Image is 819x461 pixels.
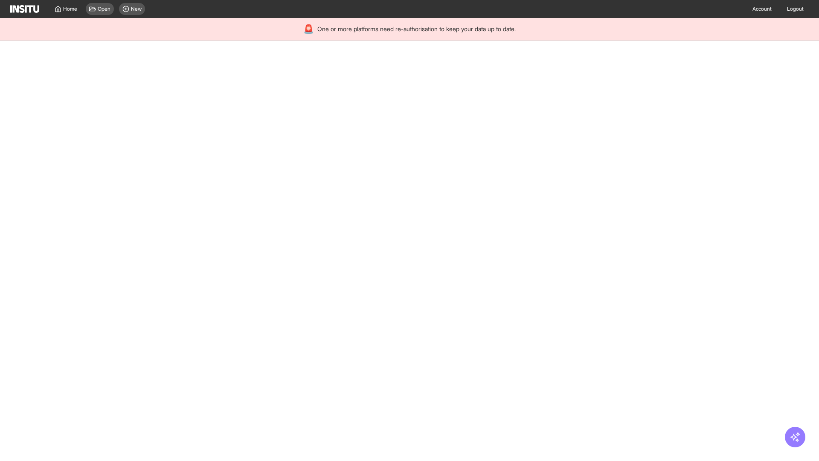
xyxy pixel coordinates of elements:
[63,6,77,12] span: Home
[131,6,142,12] span: New
[98,6,110,12] span: Open
[303,23,314,35] div: 🚨
[317,25,516,33] span: One or more platforms need re-authorisation to keep your data up to date.
[10,5,39,13] img: Logo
